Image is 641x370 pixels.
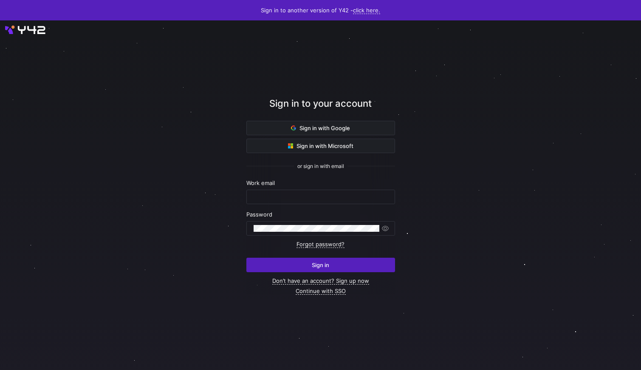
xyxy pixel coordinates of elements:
button: Sign in [246,258,395,272]
button: Sign in with Microsoft [246,139,395,153]
span: Sign in with Microsoft [288,142,353,149]
a: Forgot password? [296,241,345,248]
span: Password [246,211,272,218]
button: Sign in with Google [246,121,395,135]
span: Work email [246,179,275,186]
span: Sign in [312,262,329,268]
a: Continue with SSO [296,287,346,295]
div: Sign in to your account [246,97,395,121]
span: Sign in with Google [291,125,350,131]
a: Don’t have an account? Sign up now [272,277,369,285]
span: or sign in with email [297,163,344,169]
a: click here. [353,7,380,14]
